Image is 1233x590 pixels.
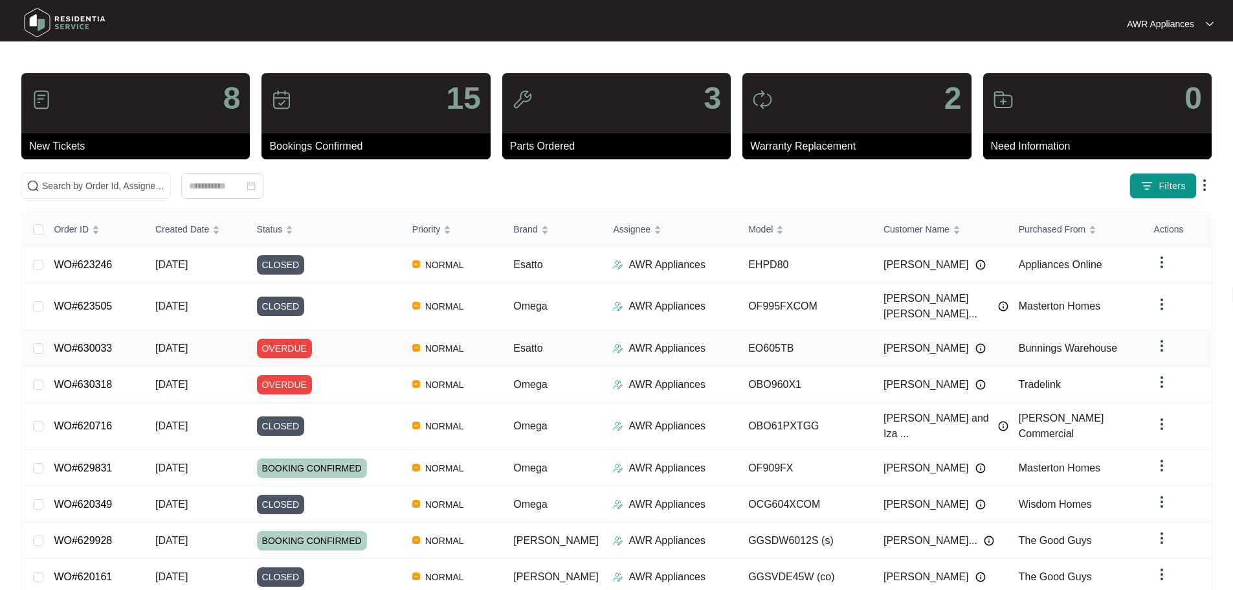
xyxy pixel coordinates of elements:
[738,247,873,283] td: EHPD80
[43,212,145,247] th: Order ID
[1154,416,1170,432] img: dropdown arrow
[513,420,547,431] span: Omega
[628,341,705,356] p: AWR Appliances
[883,460,969,476] span: [PERSON_NAME]
[1154,374,1170,390] img: dropdown arrow
[513,462,547,473] span: Omega
[412,536,420,544] img: Vercel Logo
[1019,535,1092,546] span: The Good Guys
[412,260,420,268] img: Vercel Logo
[984,536,994,546] img: Info icon
[752,89,773,110] img: icon
[1159,179,1186,193] span: Filters
[883,411,992,442] span: [PERSON_NAME] and Iza ...
[1019,379,1061,390] span: Tradelink
[748,222,773,236] span: Model
[883,291,992,322] span: [PERSON_NAME] [PERSON_NAME]...
[628,497,705,512] p: AWR Appliances
[54,222,89,236] span: Order ID
[883,569,969,585] span: [PERSON_NAME]
[738,367,873,403] td: OBO960X1
[613,343,623,354] img: Assigner Icon
[269,139,490,154] p: Bookings Confirmed
[603,212,738,247] th: Assignee
[613,222,650,236] span: Assignee
[513,379,547,390] span: Omega
[155,535,188,546] span: [DATE]
[613,260,623,270] img: Assigner Icon
[257,297,305,316] span: CLOSED
[975,260,986,270] img: Info icon
[412,380,420,388] img: Vercel Logo
[513,343,542,354] span: Esatto
[873,212,1008,247] th: Customer Name
[42,179,165,193] input: Search by Order Id, Assignee Name, Customer Name, Brand and Model
[883,497,969,512] span: [PERSON_NAME]
[738,450,873,486] td: OF909FX
[145,212,247,247] th: Created Date
[738,283,873,330] td: OF995FXCOM
[1206,21,1214,27] img: dropdown arrow
[155,499,188,510] span: [DATE]
[155,379,188,390] span: [DATE]
[738,523,873,559] td: GGSDW6012S (s)
[513,571,599,582] span: [PERSON_NAME]
[19,3,110,42] img: residentia service logo
[257,495,305,514] span: CLOSED
[613,572,623,582] img: Assigner Icon
[1129,173,1197,199] button: filter iconFilters
[223,83,241,114] p: 8
[257,339,312,358] span: OVERDUE
[975,343,986,354] img: Info icon
[512,89,533,110] img: icon
[257,255,305,275] span: CLOSED
[704,83,721,114] p: 3
[613,463,623,473] img: Assigner Icon
[628,257,705,273] p: AWR Appliances
[257,416,305,436] span: CLOSED
[412,422,420,429] img: Vercel Logo
[247,212,402,247] th: Status
[54,420,112,431] a: WO#620716
[1144,212,1211,247] th: Actions
[883,533,977,549] span: [PERSON_NAME]...
[402,212,504,247] th: Priority
[1019,343,1117,354] span: Bunnings Warehouse
[1154,530,1170,546] img: dropdown arrow
[54,571,112,582] a: WO#620161
[155,343,188,354] span: [DATE]
[420,299,469,314] span: NORMAL
[975,499,986,510] img: Info icon
[420,418,469,434] span: NORMAL
[1184,83,1202,114] p: 0
[738,212,873,247] th: Model
[738,403,873,450] td: OBO61PXTGG
[420,460,469,476] span: NORMAL
[1154,494,1170,510] img: dropdown arrow
[412,500,420,508] img: Vercel Logo
[628,569,705,585] p: AWR Appliances
[420,341,469,356] span: NORMAL
[54,535,112,546] a: WO#629928
[1008,212,1144,247] th: Purchased From
[155,420,188,431] span: [DATE]
[1197,177,1212,193] img: dropdown arrow
[1019,222,1085,236] span: Purchased From
[628,533,705,549] p: AWR Appliances
[54,259,112,270] a: WO#623246
[420,569,469,585] span: NORMAL
[613,380,623,390] img: Assigner Icon
[271,89,292,110] img: icon
[420,257,469,273] span: NORMAL
[155,301,188,312] span: [DATE]
[155,222,209,236] span: Created Date
[613,499,623,510] img: Assigner Icon
[1154,255,1170,270] img: dropdown arrow
[420,497,469,512] span: NORMAL
[446,83,480,114] p: 15
[883,222,950,236] span: Customer Name
[420,533,469,549] span: NORMAL
[883,257,969,273] span: [PERSON_NAME]
[1127,17,1194,30] p: AWR Appliances
[257,222,283,236] span: Status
